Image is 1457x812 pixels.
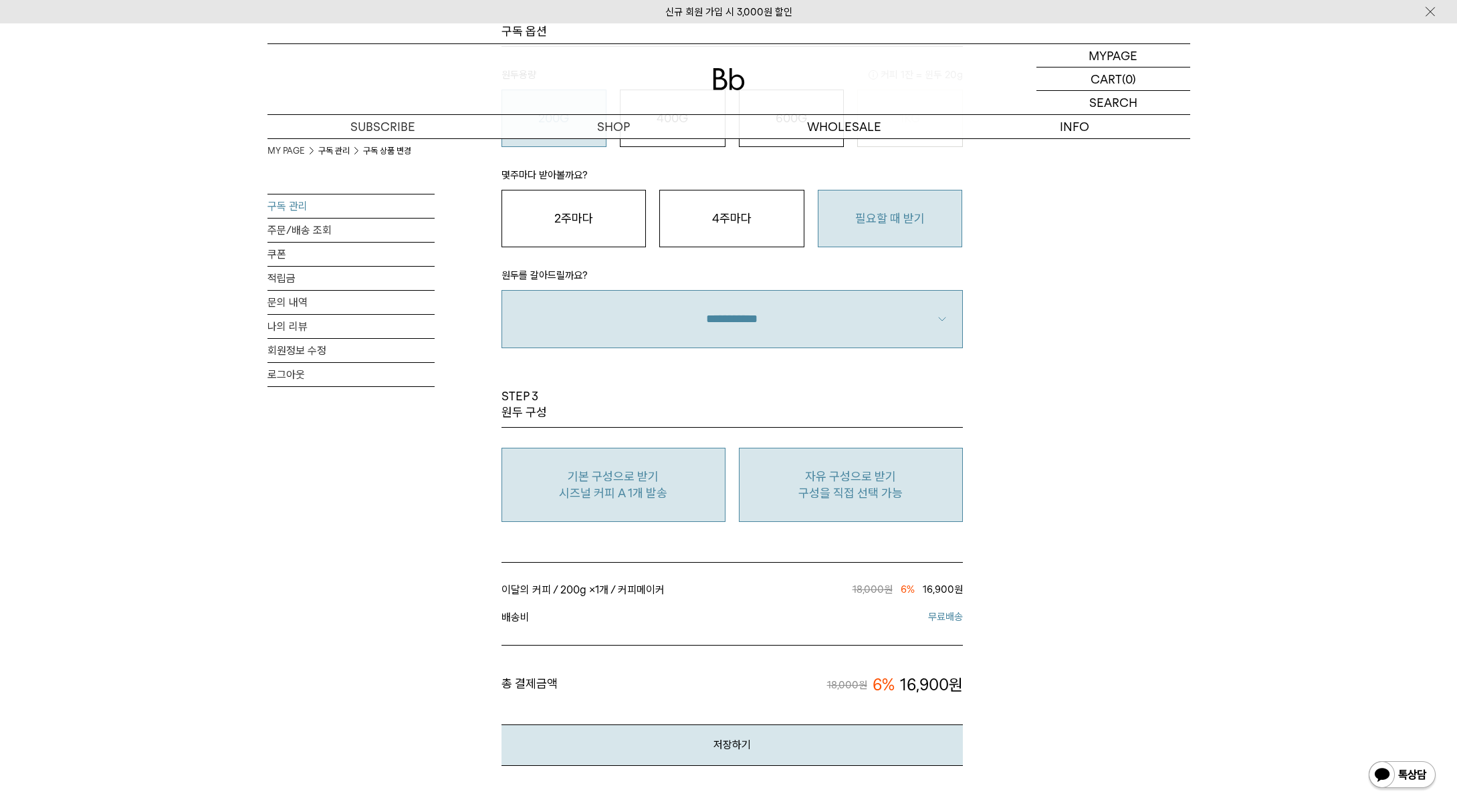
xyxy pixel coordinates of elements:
span: / [553,583,558,596]
span: 이달의 커피 [501,583,551,596]
a: 쿠폰 [267,243,435,266]
span: 6% [873,672,895,698]
button: 2주마다 [501,190,647,247]
button: 기본 구성으로 받기시즈널 커피 A 1개 발송 [501,448,725,522]
p: 구성을 직접 선택 가능 [746,485,956,501]
p: MYPAGE [1089,44,1137,67]
span: 총 결제금액 [501,672,558,698]
span: 18,000원 [827,677,867,693]
p: 몇주마다 받아볼까요? [501,167,963,190]
button: 저장하기 [501,724,963,765]
span: 6% [901,583,915,595]
span: 16,900원 [900,672,963,698]
span: 1개 [595,583,608,596]
p: WHOLESALE [729,115,960,138]
button: 자유 구성으로 받기 구성을 직접 선택 가능 [739,448,963,522]
a: 로그아웃 [267,363,435,386]
img: 카카오톡 채널 1:1 채팅 버튼 [1367,760,1437,792]
p: (0) [1122,67,1136,90]
a: 적립금 [267,267,435,290]
button: 4주마다 [659,190,804,247]
a: 신규 회원 가입 시 3,000원 할인 [665,6,792,18]
a: CART (0) [1036,67,1190,91]
a: 나의 리뷰 [267,315,435,338]
a: SHOP [498,115,729,138]
a: SUBSCRIBE [267,115,498,138]
span: 무료배송 [732,609,963,626]
p: 원두를 갈아드릴까요? [501,267,963,290]
a: MYPAGE [1036,44,1190,67]
span: 16,900원 [923,583,963,595]
p: 기본 구성으로 받기 [509,468,718,485]
p: INFO [960,115,1190,138]
p: 자유 구성으로 받기 [746,468,956,485]
span: 배송비 [501,609,732,626]
span: × [589,583,608,596]
span: 커피메이커 [618,583,665,596]
span: 18,000원 [853,583,893,595]
p: 시즈널 커피 A 1개 발송 [509,485,718,501]
a: 회원정보 수정 [267,339,435,362]
li: 구독 상품 변경 [363,144,411,158]
span: 200g [560,583,586,596]
a: 주문/배송 조회 [267,219,435,242]
a: MY PAGE [267,144,305,158]
p: SEARCH [1089,91,1137,114]
a: 문의 내역 [267,291,435,314]
p: CART [1091,67,1122,90]
li: 구독 관리 [318,144,363,158]
a: 구독 관리 [267,194,435,218]
span: / [610,583,615,596]
p: STEP 3 원두 구성 [501,388,547,421]
button: 필요할 때 받기 [818,190,963,247]
img: 로고 [713,68,745,90]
